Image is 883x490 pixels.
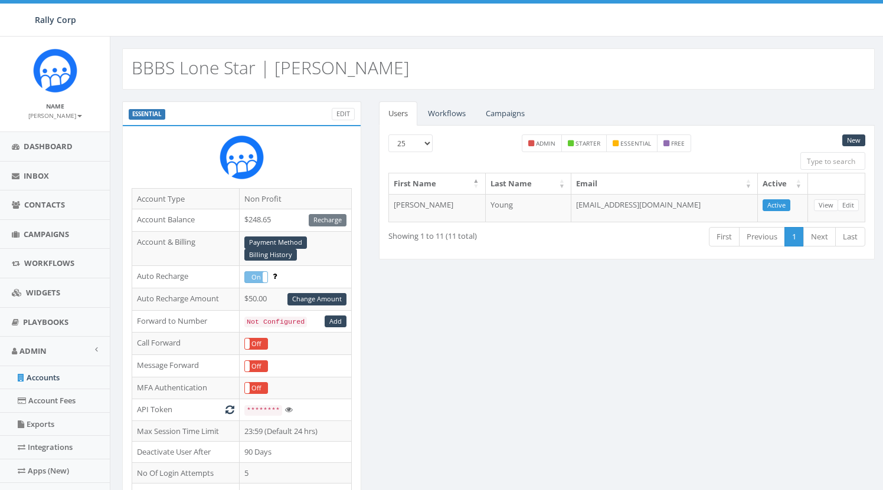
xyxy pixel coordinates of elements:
[244,338,268,350] div: OnOff
[800,152,865,170] input: Type to search
[245,383,267,393] label: Off
[536,139,555,147] small: admin
[486,173,572,194] th: Last Name: activate to sort column ascending
[835,227,865,246] a: Last
[24,258,74,268] span: Workflows
[784,227,804,246] a: 1
[28,111,82,120] small: [PERSON_NAME]
[132,377,240,399] td: MFA Authentication
[35,14,76,25] span: Rally Corp
[245,361,267,371] label: Off
[239,188,351,209] td: Non Profit
[239,209,351,232] td: $248.65
[239,442,351,463] td: 90 Days
[486,194,572,222] td: Young
[24,199,65,210] span: Contacts
[24,141,73,152] span: Dashboard
[239,420,351,442] td: 23:59 (Default 24 hrs)
[758,173,808,194] th: Active: activate to sort column ascending
[46,102,64,110] small: Name
[814,199,838,212] a: View
[132,399,240,421] td: API Token
[132,420,240,442] td: Max Session Time Limit
[332,108,355,120] a: Edit
[132,266,240,288] td: Auto Recharge
[389,194,486,222] td: [PERSON_NAME]
[325,315,346,328] a: Add
[244,271,268,283] div: OnOff
[388,226,577,242] div: Showing 1 to 11 (11 total)
[245,272,267,282] label: On
[763,199,790,212] a: Active
[132,58,410,77] h2: BBBS Lone Star | [PERSON_NAME]
[803,227,836,246] a: Next
[671,139,685,147] small: free
[273,271,277,281] span: Enable to prevent campaign failure.
[225,406,234,413] i: Generate New Token
[287,293,346,305] a: Change Amount
[838,199,859,212] a: Edit
[418,101,475,126] a: Workflows
[709,227,740,246] a: First
[132,231,240,266] td: Account & Billing
[132,442,240,463] td: Deactivate User After
[23,317,68,327] span: Playbooks
[26,287,60,298] span: Widgets
[132,462,240,484] td: No Of Login Attempts
[239,288,351,310] td: $50.00
[245,338,267,349] label: Off
[739,227,785,246] a: Previous
[244,236,307,249] a: Payment Method
[33,48,77,93] img: Icon_1.png
[132,333,240,355] td: Call Forward
[575,139,600,147] small: starter
[132,354,240,377] td: Message Forward
[28,110,82,120] a: [PERSON_NAME]
[24,170,49,181] span: Inbox
[244,317,307,327] code: Not Configured
[842,134,865,147] a: New
[239,462,351,484] td: 5
[132,188,240,209] td: Account Type
[571,194,758,222] td: [EMAIL_ADDRESS][DOMAIN_NAME]
[220,135,264,179] img: Rally_Corp_Icon_1.png
[244,249,297,261] a: Billing History
[132,209,240,232] td: Account Balance
[19,346,47,356] span: Admin
[244,382,268,394] div: OnOff
[244,360,268,372] div: OnOff
[571,173,758,194] th: Email: activate to sort column ascending
[132,288,240,310] td: Auto Recharge Amount
[24,229,69,239] span: Campaigns
[129,109,165,120] label: ESSENTIAL
[379,101,417,126] a: Users
[389,173,486,194] th: First Name: activate to sort column descending
[620,139,651,147] small: essential
[132,310,240,333] td: Forward to Number
[476,101,534,126] a: Campaigns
